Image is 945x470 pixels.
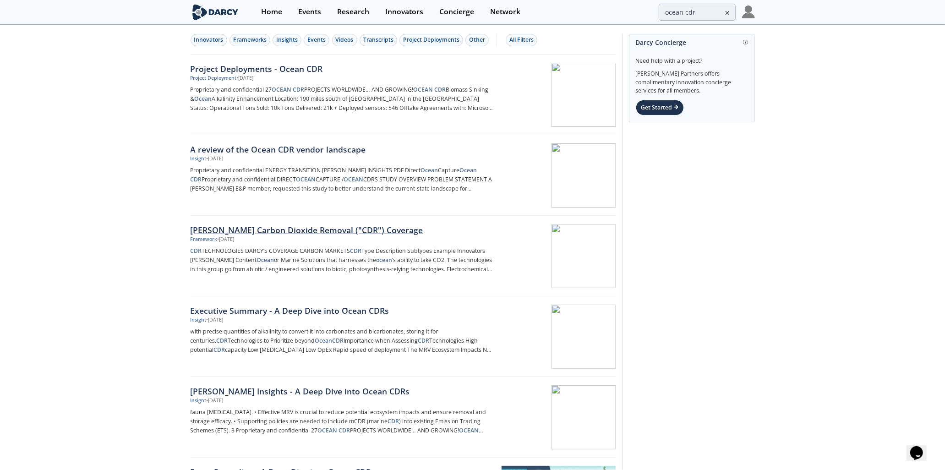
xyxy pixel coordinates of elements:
div: • [DATE] [218,236,235,243]
div: Innovators [194,36,224,44]
div: Executive Summary - A Deep Dive into Ocean CDRs [191,305,494,317]
strong: CDR [214,346,225,354]
div: • [DATE] [207,155,224,163]
img: Profile [742,5,755,18]
div: Framework [191,236,218,243]
button: Insights [273,34,301,46]
strong: OCEAN [344,175,364,183]
div: Home [261,8,282,16]
a: Project Deployments - Ocean CDR Project Deployment •[DATE] Proprietary and confidential 27OCEAN C... [191,55,616,135]
button: Other [465,34,489,46]
strong: ocean [377,256,393,264]
div: Need help with a project? [636,50,748,65]
div: [PERSON_NAME] Insights - A Deep Dive into Ocean CDRs [191,385,494,397]
div: [PERSON_NAME] Carbon Dioxide Removal ("CDR") Coverage [191,224,494,236]
div: Insight [191,397,207,404]
button: Transcripts [360,34,397,46]
strong: CDR [435,86,446,93]
strong: CDR [293,86,305,93]
div: Get Started [636,100,684,115]
div: All Filters [509,36,534,44]
strong: CDR [350,247,362,255]
div: Network [490,8,520,16]
strong: CDR [418,337,430,344]
div: Concierge [439,8,474,16]
button: Events [304,34,329,46]
div: Insights [276,36,298,44]
div: Events [298,8,321,16]
div: Project Deployments - Ocean CDR [191,63,494,75]
div: Insight [191,155,207,163]
div: Videos [336,36,354,44]
p: with precise quantities of alkalinity to convert it into carbonates and bicarbonates, storing it ... [191,327,494,355]
div: Research [337,8,369,16]
iframe: chat widget [907,433,936,461]
button: Videos [332,34,357,46]
strong: Ocean [460,166,477,174]
button: Project Deployments [399,34,463,46]
div: • [DATE] [237,75,254,82]
strong: OceanCDR [315,337,344,344]
div: Innovators [385,8,423,16]
img: logo-wide.svg [191,4,240,20]
strong: CDR [191,247,202,255]
p: Proprietary and confidential ENERGY TRANSITION [PERSON_NAME] INSIGHTS PDF Direct Capture Propriet... [191,166,494,193]
strong: CDR [388,417,399,425]
strong: OCEAN [414,86,433,93]
strong: Ocean [257,256,274,264]
a: Executive Summary - A Deep Dive into Ocean CDRs Insight •[DATE] with precise quantities of alkali... [191,296,616,377]
strong: OCEAN [296,175,316,183]
div: Project Deployment [191,75,237,82]
a: A review of the Ocean CDR vendor landscape Insight •[DATE] Proprietary and confidential ENERGY TR... [191,135,616,216]
div: Frameworks [233,36,267,44]
div: Project Deployments [403,36,459,44]
strong: CDR [217,337,228,344]
strong: CDR [191,175,202,183]
div: Darcy Concierge [636,34,748,50]
button: Innovators [191,34,227,46]
button: All Filters [506,34,537,46]
div: A review of the Ocean CDR vendor landscape [191,143,494,155]
strong: OCEAN [459,426,484,434]
div: [PERSON_NAME] Partners offers complimentary innovation concierge services for all members. [636,65,748,95]
div: Insight [191,317,207,324]
p: TECHNOLOGIES DARCY’S COVERAGE CARBON MARKETS Type Description Subtypes Example Innovators [PERSON... [191,246,494,274]
strong: Ocean [195,95,212,103]
strong: Ocean [421,166,438,174]
div: • [DATE] [207,397,224,404]
button: Frameworks [229,34,270,46]
p: fauna [MEDICAL_DATA]. • Effective MRV is crucial to reduce potential ecosystem impacts and ensure... [191,408,494,435]
input: Advanced Search [659,4,736,21]
img: information.svg [743,40,748,45]
a: [PERSON_NAME] Insights - A Deep Dive into Ocean CDRs Insight •[DATE] fauna [MEDICAL_DATA]. • Effe... [191,377,616,458]
strong: CDR [339,426,350,434]
div: Events [307,36,326,44]
div: Transcripts [363,36,393,44]
div: Other [469,36,485,44]
strong: OCEAN [318,426,338,434]
div: • [DATE] [207,317,224,324]
strong: OCEAN [272,86,292,93]
a: [PERSON_NAME] Carbon Dioxide Removal ("CDR") Coverage Framework •[DATE] CDRTECHNOLOGIES DARCY’S C... [191,216,616,296]
p: Proprietary and confidential 27 PROJECTS WORLDWIDE… AND GROWING! Biomass Sinking & Alkalinity Enh... [191,85,494,113]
